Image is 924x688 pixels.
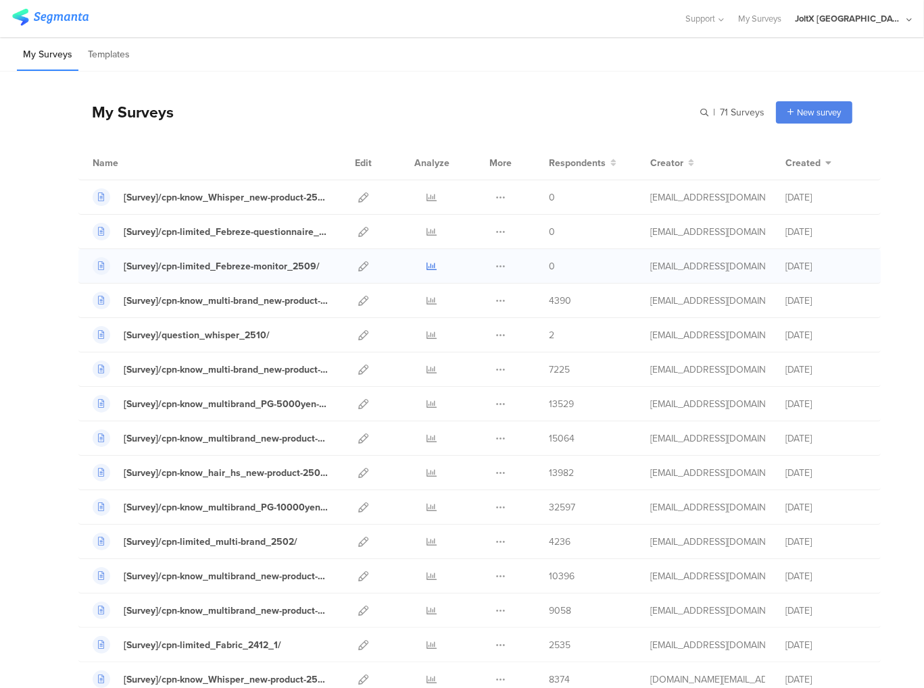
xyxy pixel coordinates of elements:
a: [Survey]/cpn-know_Whisper_new-product-2511/ [93,188,329,206]
div: kumai.ik@pg.com [650,294,765,308]
span: 15064 [549,431,575,446]
div: [DATE] [785,259,867,273]
div: [Survey]/cpn-limited_multi-brand_2502/ [124,535,297,549]
div: kumai.ik@pg.com [650,431,765,446]
div: [Survey]/cpn-limited_Fabric_2412_1/ [124,638,281,652]
span: New survey [797,106,841,119]
div: [Survey]/cpn-know_multibrand_new-product-2502/ [124,604,329,618]
a: [Survey]/cpn-know_multibrand_PG-10000yen-2504/ [93,498,329,516]
div: kumai.ik@pg.com [650,397,765,411]
span: 13529 [549,397,574,411]
span: 8374 [549,672,570,687]
a: [Survey]/cpn-know_multibrand_new-product-2502/ [93,602,329,619]
div: [DATE] [785,569,867,583]
span: Respondents [549,156,606,170]
a: [Survey]/cpn-limited_multi-brand_2502/ [93,533,297,550]
div: [Survey]/cpn-know_multi-brand_new-product-2508/ [124,363,329,377]
span: Support [686,12,716,25]
div: [DATE] [785,328,867,342]
div: [DATE] [785,604,867,618]
span: 0 [549,190,555,205]
span: 7225 [549,363,570,377]
span: 13982 [549,466,574,480]
div: [Survey]/cpn-know_multi-brand_new-product-2509/ [124,294,329,308]
div: [Survey]/cpn-know_multibrand_new-product-2503/ [124,569,329,583]
a: [Survey]/question_whisper_2510/ [93,326,270,344]
span: 9058 [549,604,571,618]
span: 4236 [549,535,570,549]
div: yokoyama.ky@pg.com [650,672,765,687]
div: [Survey]/cpn-know_Whisper_new-product-2511/ [124,190,329,205]
div: [DATE] [785,225,867,239]
div: JoltX [GEOGRAPHIC_DATA] [795,12,903,25]
div: Analyze [412,146,452,180]
span: 4390 [549,294,571,308]
a: [Survey]/cpn-know_multi-brand_new-product-2509/ [93,292,329,309]
a: [Survey]/cpn-limited_Febreze-questionnaire_2509/ [93,223,329,240]
div: kumai.ik@pg.com [650,190,765,205]
a: [Survey]/cpn-know_multibrand_new-product-2506/ [93,429,329,447]
div: More [486,146,515,180]
span: | [711,105,717,120]
div: kumai.ik@pg.com [650,225,765,239]
div: kumai.ik@pg.com [650,569,765,583]
div: kumai.ik@pg.com [650,500,765,514]
a: [Survey]/cpn-know_multibrand_PG-5000yen-2507/ [93,395,329,413]
div: kumai.ik@pg.com [650,535,765,549]
div: [DATE] [785,397,867,411]
div: [Survey]/cpn-know_multibrand_PG-5000yen-2507/ [124,397,329,411]
div: nakamura.s.4@pg.com [650,638,765,652]
div: [DATE] [785,466,867,480]
span: 2535 [549,638,570,652]
div: [Survey]/cpn-limited_Febreze-questionnaire_2509/ [124,225,329,239]
button: Created [785,156,831,170]
div: kumai.ik@pg.com [650,259,765,273]
div: [DATE] [785,294,867,308]
div: kumai.ik@pg.com [650,363,765,377]
div: [Survey]/cpn-know_multibrand_PG-10000yen-2504/ [124,500,329,514]
a: [Survey]/cpn-know_Whisper_new-product-2502/ [93,670,329,688]
a: [Survey]/cpn-know_multi-brand_new-product-2508/ [93,361,329,378]
span: Creator [650,156,683,170]
div: [Survey]/cpn-know_hair_hs_new-product-2505/ [124,466,329,480]
div: [DATE] [785,190,867,205]
div: [DATE] [785,672,867,687]
div: kumai.ik@pg.com [650,604,765,618]
button: Creator [650,156,694,170]
div: kumai.ik@pg.com [650,466,765,480]
div: [DATE] [785,363,867,377]
span: 0 [549,225,555,239]
div: [DATE] [785,431,867,446]
a: [Survey]/cpn-know_hair_hs_new-product-2505/ [93,464,329,481]
div: [DATE] [785,535,867,549]
span: 10396 [549,569,575,583]
span: 0 [549,259,555,273]
a: [Survey]/cpn-limited_Febreze-monitor_2509/ [93,257,320,275]
button: Respondents [549,156,616,170]
div: My Surveys [78,101,174,124]
div: [DATE] [785,500,867,514]
a: [Survey]/cpn-limited_Fabric_2412_1/ [93,636,281,654]
span: Created [785,156,821,170]
div: [DATE] [785,638,867,652]
div: [Survey]/cpn-know_multibrand_new-product-2506/ [124,431,329,446]
div: [Survey]/question_whisper_2510/ [124,328,270,342]
a: [Survey]/cpn-know_multibrand_new-product-2503/ [93,567,329,585]
div: [Survey]/cpn-limited_Febreze-monitor_2509/ [124,259,320,273]
li: My Surveys [17,39,78,71]
img: segmanta logo [12,9,89,26]
div: Edit [349,146,378,180]
span: 2 [549,328,554,342]
span: 32597 [549,500,575,514]
div: Name [93,156,174,170]
div: [Survey]/cpn-know_Whisper_new-product-2502/ [124,672,329,687]
li: Templates [82,39,136,71]
div: kumai.ik@pg.com [650,328,765,342]
span: 71 Surveys [720,105,764,120]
